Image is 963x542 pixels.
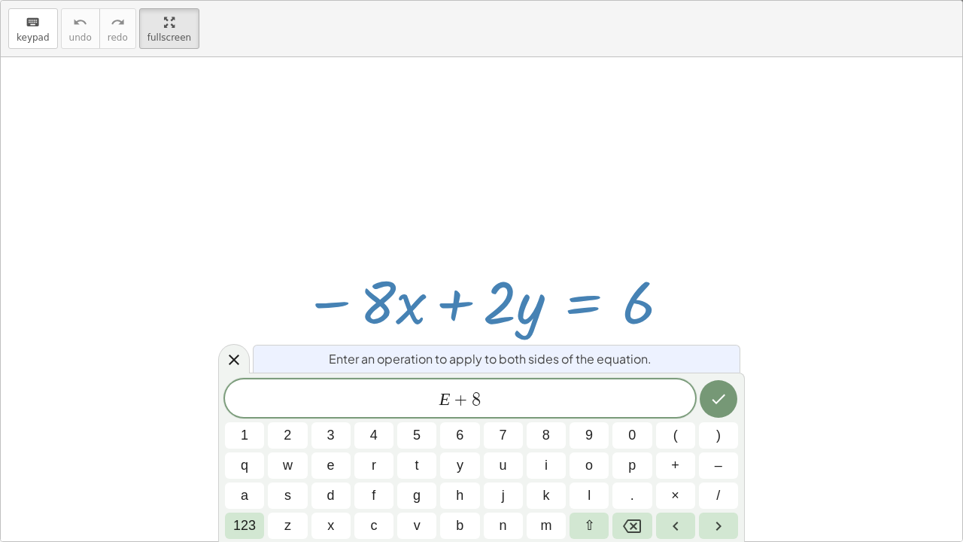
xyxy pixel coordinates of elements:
[527,452,566,479] button: i
[612,513,652,539] button: Backspace
[440,452,479,479] button: y
[397,422,436,449] button: 5
[457,455,463,476] span: y
[656,422,695,449] button: (
[372,486,375,506] span: f
[656,513,695,539] button: Left arrow
[456,425,463,446] span: 6
[354,483,393,509] button: f
[716,425,721,446] span: )
[311,513,351,539] button: x
[284,425,291,446] span: 2
[585,455,593,476] span: o
[370,516,377,536] span: c
[225,483,264,509] button: a
[484,483,523,509] button: j
[612,483,652,509] button: .
[26,14,40,32] i: keyboard
[8,8,58,49] button: keyboardkeypad
[284,486,291,506] span: s
[671,486,679,506] span: ×
[699,422,738,449] button: )
[268,452,307,479] button: w
[284,516,291,536] span: z
[716,486,720,506] span: /
[612,452,652,479] button: p
[584,516,595,536] span: ⇧
[69,32,92,43] span: undo
[440,422,479,449] button: 6
[570,452,609,479] button: o
[585,425,593,446] span: 9
[370,425,378,446] span: 4
[139,8,199,49] button: fullscreen
[440,513,479,539] button: b
[354,452,393,479] button: r
[456,516,463,536] span: b
[500,516,507,536] span: n
[570,483,609,509] button: l
[500,425,507,446] span: 7
[99,8,136,49] button: redoredo
[542,425,550,446] span: 8
[225,452,264,479] button: q
[527,513,566,539] button: m
[225,513,264,539] button: Default keyboard
[671,455,679,476] span: +
[241,455,248,476] span: q
[327,425,335,446] span: 3
[241,486,248,506] span: a
[715,455,722,476] span: –
[225,422,264,449] button: 1
[570,422,609,449] button: 9
[656,452,695,479] button: Plus
[500,455,507,476] span: u
[699,452,738,479] button: Minus
[414,516,421,536] span: v
[397,483,436,509] button: g
[472,391,481,409] span: 8
[354,422,393,449] button: 4
[570,513,609,539] button: Shift
[628,425,636,446] span: 0
[440,483,479,509] button: h
[450,391,472,409] span: +
[502,486,505,506] span: j
[700,380,737,418] button: Done
[241,425,248,446] span: 1
[630,486,634,506] span: .
[329,350,652,368] span: Enter an operation to apply to both sides of the equation.
[456,486,463,506] span: h
[484,513,523,539] button: n
[484,452,523,479] button: u
[413,486,421,506] span: g
[656,483,695,509] button: Times
[147,32,191,43] span: fullscreen
[354,513,393,539] button: c
[542,486,549,506] span: k
[311,422,351,449] button: 3
[439,389,451,409] var: E
[73,14,87,32] i: undo
[397,452,436,479] button: t
[397,513,436,539] button: v
[311,452,351,479] button: e
[17,32,50,43] span: keypad
[612,422,652,449] button: 0
[628,455,636,476] span: p
[233,516,256,536] span: 123
[327,455,335,476] span: e
[415,455,419,476] span: t
[673,425,678,446] span: (
[268,422,307,449] button: 2
[327,516,334,536] span: x
[484,422,523,449] button: 7
[283,455,293,476] span: w
[372,455,376,476] span: r
[311,483,351,509] button: d
[61,8,100,49] button: undoundo
[111,14,125,32] i: redo
[527,483,566,509] button: k
[108,32,128,43] span: redo
[413,425,421,446] span: 5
